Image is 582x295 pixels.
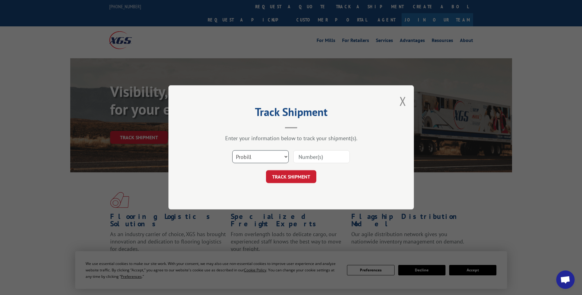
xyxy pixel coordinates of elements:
h2: Track Shipment [199,108,383,119]
input: Number(s) [293,151,350,163]
div: Open chat [556,270,575,289]
button: Close modal [399,93,406,109]
button: TRACK SHIPMENT [266,170,316,183]
div: Enter your information below to track your shipment(s). [199,135,383,142]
